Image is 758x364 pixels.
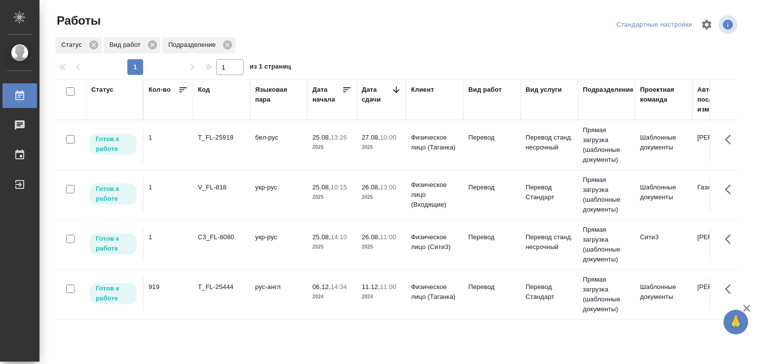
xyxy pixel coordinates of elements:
div: Исполнитель может приступить к работе [89,232,138,255]
p: Подразделение [168,40,219,50]
div: Вид услуги [526,85,562,95]
div: Проектная команда [640,85,687,105]
p: 11.12, [362,283,380,291]
span: из 1 страниц [250,61,291,75]
div: Кол-во [149,85,171,95]
div: split button [614,17,695,33]
button: Здесь прячутся важные кнопки [719,227,743,251]
td: 1 [144,128,193,162]
td: рус-англ [250,277,307,312]
p: 2025 [362,192,401,202]
p: Перевод [468,182,516,192]
div: C3_FL-8080 [198,232,245,242]
td: [PERSON_NAME] [692,277,750,312]
td: 919 [144,277,193,312]
div: Дата начала [312,85,342,105]
span: Посмотреть информацию [719,15,739,34]
p: Готов к работе [96,234,131,254]
p: Физическое лицо (Сити3) [411,232,458,252]
td: Прямая загрузка (шаблонные документы) [578,220,635,269]
div: V_FL-818 [198,182,245,192]
p: 2025 [312,192,352,202]
p: 26.08, [362,183,380,191]
div: Исполнитель может приступить к работе [89,133,138,156]
div: Клиент [411,85,434,95]
td: Шаблонные документы [635,128,692,162]
p: 2025 [362,242,401,252]
p: Физическое лицо (Входящие) [411,180,458,210]
div: Языковая пара [255,85,303,105]
p: Готов к работе [96,134,131,154]
p: 2025 [312,242,352,252]
button: Здесь прячутся важные кнопки [719,277,743,301]
p: 27.08, [362,134,380,141]
td: Прямая загрузка (шаблонные документы) [578,120,635,170]
p: 13:00 [380,183,396,191]
td: [PERSON_NAME] [692,128,750,162]
div: T_FL-25444 [198,282,245,292]
td: бел-рус [250,128,307,162]
p: 14:34 [331,283,347,291]
p: Готов к работе [96,284,131,303]
p: 14:10 [331,233,347,241]
div: T_FL-25918 [198,133,245,143]
span: Работы [54,13,101,29]
div: Исполнитель может приступить к работе [89,282,138,305]
td: Прямая загрузка (шаблонные документы) [578,170,635,219]
div: Статус [55,37,102,53]
td: [PERSON_NAME] [692,227,750,262]
p: 06.12, [312,283,331,291]
p: Вид работ [110,40,144,50]
p: Статус [61,40,85,50]
td: укр-рус [250,178,307,212]
td: Сити3 [635,227,692,262]
div: Код [198,85,210,95]
td: 1 [144,227,193,262]
td: Шаблонные документы [635,277,692,312]
div: Вид работ [104,37,160,53]
p: 10:15 [331,183,347,191]
span: Настроить таблицу [695,13,719,36]
p: 25.08, [312,183,331,191]
p: 26.08, [362,233,380,241]
div: Вид работ [468,85,502,95]
p: Перевод [468,133,516,143]
p: Перевод Стандарт [526,282,573,302]
button: Здесь прячутся важные кнопки [719,178,743,201]
button: Здесь прячутся важные кнопки [719,128,743,151]
p: 2025 [312,143,352,152]
p: Физическое лицо (Таганка) [411,282,458,302]
p: 11:00 [380,233,396,241]
p: Физическое лицо (Таганка) [411,133,458,152]
div: Подразделение [162,37,235,53]
p: 13:26 [331,134,347,141]
div: Подразделение [583,85,634,95]
p: 2024 [362,292,401,302]
p: 11:00 [380,283,396,291]
div: Статус [91,85,114,95]
p: Перевод Стандарт [526,182,573,202]
button: 🙏 [723,310,748,334]
p: 2025 [362,143,401,152]
p: 2024 [312,292,352,302]
span: 🙏 [727,312,744,332]
td: Прямая загрузка (шаблонные документы) [578,270,635,319]
div: Автор последнего изменения [697,85,745,114]
p: Перевод [468,282,516,292]
div: Дата сдачи [362,85,391,105]
p: Перевод станд. несрочный [526,232,573,252]
p: Перевод [468,232,516,242]
p: 25.08, [312,233,331,241]
td: Газизов Ринат [692,178,750,212]
td: Шаблонные документы [635,178,692,212]
td: укр-рус [250,227,307,262]
p: Перевод станд. несрочный [526,133,573,152]
td: 1 [144,178,193,212]
p: 10:00 [380,134,396,141]
p: Готов к работе [96,184,131,204]
p: 25.08, [312,134,331,141]
div: Исполнитель может приступить к работе [89,182,138,206]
